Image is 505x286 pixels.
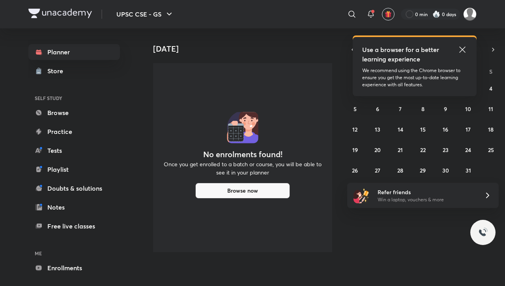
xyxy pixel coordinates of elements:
abbr: October 16, 2025 [443,126,448,133]
button: October 22, 2025 [417,143,429,156]
abbr: October 20, 2025 [374,146,381,154]
abbr: October 15, 2025 [420,126,426,133]
a: Browse [28,105,120,121]
button: October 23, 2025 [439,143,452,156]
abbr: October 5, 2025 [353,105,357,113]
a: Free live classes [28,218,120,234]
img: avatar [385,11,392,18]
abbr: October 29, 2025 [420,167,426,174]
button: Browse now [195,183,290,199]
abbr: October 22, 2025 [420,146,426,154]
button: October 30, 2025 [439,164,452,176]
h4: No enrolments found! [203,150,282,159]
abbr: October 31, 2025 [466,167,471,174]
abbr: October 30, 2025 [442,167,449,174]
img: No events [227,112,258,143]
div: Store [47,66,68,76]
abbr: October 28, 2025 [397,167,403,174]
h4: [DATE] [153,44,339,54]
abbr: October 18, 2025 [488,126,494,133]
a: Store [28,63,120,79]
a: Playlist [28,162,120,177]
abbr: October 24, 2025 [465,146,471,154]
button: October 17, 2025 [462,123,475,136]
a: Company Logo [28,9,92,20]
button: avatar [382,8,395,20]
button: October 19, 2025 [349,143,361,156]
img: ttu [478,228,488,237]
abbr: October 23, 2025 [443,146,449,154]
h5: Use a browser for a better learning experience [362,45,441,64]
button: October 4, 2025 [484,82,497,95]
a: Practice [28,124,120,139]
abbr: October 27, 2025 [375,167,380,174]
button: October 11, 2025 [484,102,497,115]
abbr: October 7, 2025 [399,105,402,113]
button: October 7, 2025 [394,102,407,115]
a: Doubts & solutions [28,180,120,196]
a: Tests [28,143,120,158]
button: October 26, 2025 [349,164,361,176]
abbr: October 8, 2025 [421,105,425,113]
h6: SELF STUDY [28,91,120,105]
abbr: October 11, 2025 [488,105,493,113]
button: October 16, 2025 [439,123,452,136]
button: October 5, 2025 [349,102,361,115]
button: October 29, 2025 [417,164,429,176]
button: October 15, 2025 [417,123,429,136]
abbr: October 4, 2025 [489,85,492,92]
p: Once you get enrolled to a batch or course, you will be able to see it in your planner [163,160,323,176]
abbr: October 10, 2025 [465,105,471,113]
button: October 24, 2025 [462,143,475,156]
button: October 20, 2025 [371,143,384,156]
button: October 6, 2025 [371,102,384,115]
h6: Refer friends [378,188,475,196]
button: October 10, 2025 [462,102,475,115]
img: Company Logo [28,9,92,18]
img: streak [432,10,440,18]
button: October 8, 2025 [417,102,429,115]
abbr: October 6, 2025 [376,105,379,113]
button: October 27, 2025 [371,164,384,176]
a: Enrollments [28,260,120,276]
abbr: October 26, 2025 [352,167,358,174]
button: October 31, 2025 [462,164,475,176]
p: We recommend using the Chrome browser to ensure you get the most up-to-date learning experience w... [362,67,467,88]
p: Win a laptop, vouchers & more [378,196,475,203]
abbr: October 13, 2025 [375,126,380,133]
a: Notes [28,199,120,215]
img: Prajwal Male [463,7,477,21]
button: October 12, 2025 [349,123,361,136]
abbr: October 9, 2025 [444,105,447,113]
abbr: October 25, 2025 [488,146,494,154]
button: October 9, 2025 [439,102,452,115]
button: UPSC CSE - GS [112,6,179,22]
abbr: Saturday [489,68,492,75]
abbr: October 21, 2025 [398,146,403,154]
button: October 14, 2025 [394,123,407,136]
abbr: October 14, 2025 [398,126,403,133]
button: October 21, 2025 [394,143,407,156]
abbr: October 19, 2025 [352,146,358,154]
button: October 25, 2025 [484,143,497,156]
button: October 13, 2025 [371,123,384,136]
a: Planner [28,44,120,60]
abbr: October 17, 2025 [466,126,471,133]
h6: ME [28,247,120,260]
button: October 18, 2025 [484,123,497,136]
abbr: October 12, 2025 [352,126,357,133]
img: referral [353,188,369,203]
button: October 28, 2025 [394,164,407,176]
